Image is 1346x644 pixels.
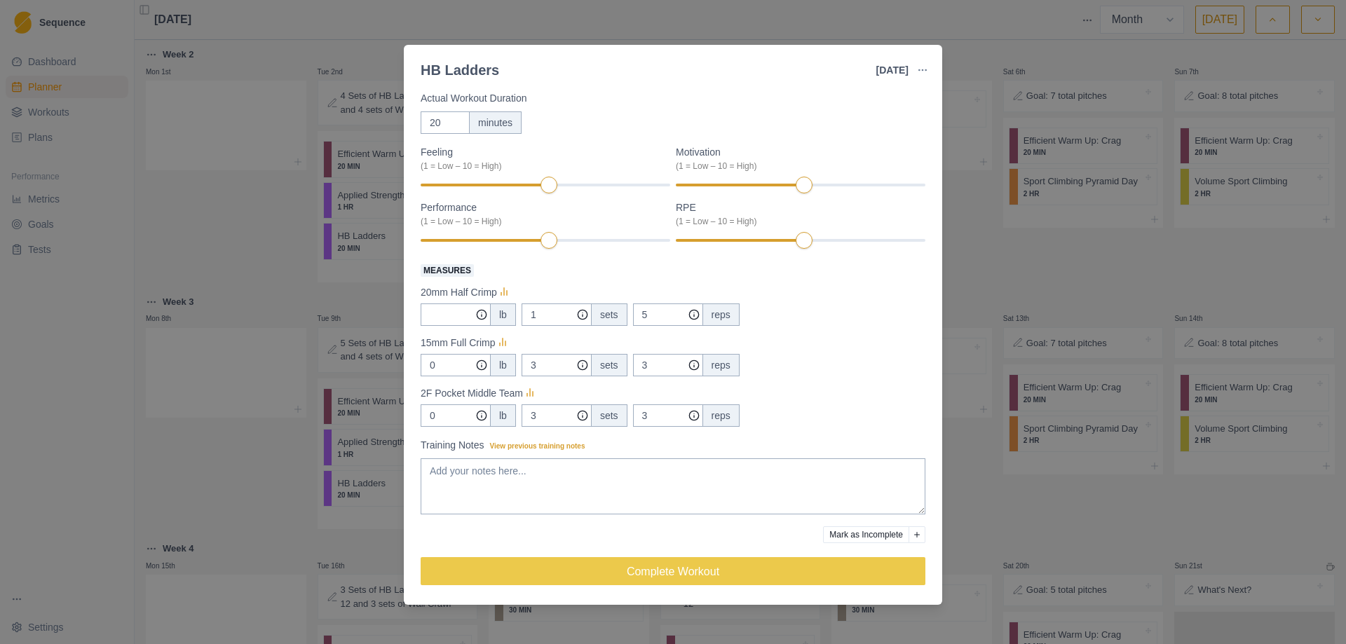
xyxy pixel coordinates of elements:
[490,354,516,376] div: lb
[702,404,740,427] div: reps
[421,557,925,585] button: Complete Workout
[591,303,627,326] div: sets
[676,200,917,228] label: RPE
[421,336,496,350] p: 15mm Full Crimp
[421,438,917,453] label: Training Notes
[421,285,497,300] p: 20mm Half Crimp
[421,160,662,172] div: (1 = Low – 10 = High)
[469,111,522,134] div: minutes
[421,91,917,106] label: Actual Workout Duration
[421,60,499,81] div: HB Ladders
[702,354,740,376] div: reps
[823,526,909,543] button: Mark as Incomplete
[490,442,585,450] span: View previous training notes
[909,526,925,543] button: Add reason
[421,264,474,277] span: Measures
[676,160,917,172] div: (1 = Low – 10 = High)
[490,404,516,427] div: lb
[490,303,516,326] div: lb
[421,386,523,401] p: 2F Pocket Middle Team
[591,354,627,376] div: sets
[676,145,917,172] label: Motivation
[421,145,662,172] label: Feeling
[876,63,909,78] p: [DATE]
[421,200,662,228] label: Performance
[676,215,917,228] div: (1 = Low – 10 = High)
[702,303,740,326] div: reps
[421,215,662,228] div: (1 = Low – 10 = High)
[591,404,627,427] div: sets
